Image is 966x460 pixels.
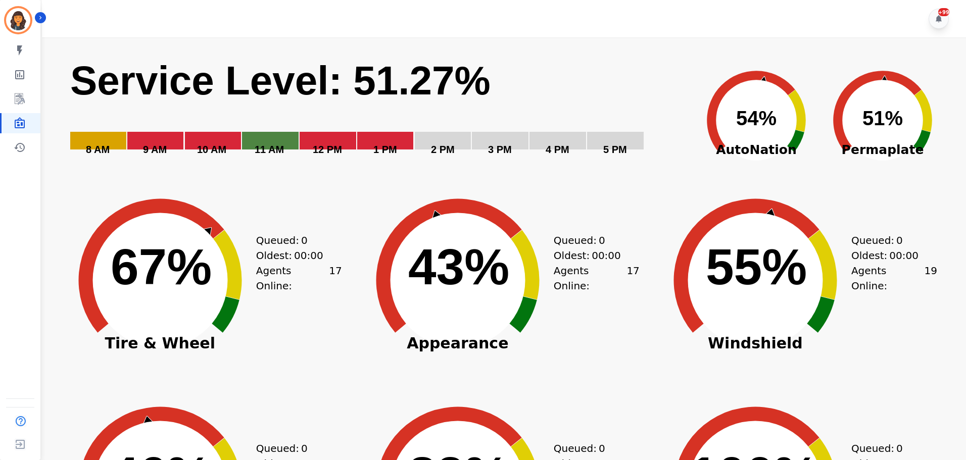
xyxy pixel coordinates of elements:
[599,441,605,456] span: 0
[554,248,630,263] div: Oldest:
[626,263,639,293] span: 17
[896,441,903,456] span: 0
[592,248,621,263] span: 00:00
[554,233,630,248] div: Queued:
[301,441,308,456] span: 0
[6,8,30,32] img: Bordered avatar
[488,144,512,155] text: 3 PM
[373,144,397,155] text: 1 PM
[889,248,919,263] span: 00:00
[329,263,342,293] span: 17
[603,144,627,155] text: 5 PM
[851,263,937,293] div: Agents Online:
[896,233,903,248] span: 0
[70,58,491,103] text: Service Level: 51.27%
[693,140,819,160] span: AutoNation
[313,144,342,155] text: 12 PM
[736,107,777,129] text: 54%
[924,263,937,293] span: 19
[851,233,927,248] div: Queued:
[301,233,308,248] span: 0
[69,56,691,170] svg: Service Level: 0%
[431,144,455,155] text: 2 PM
[256,441,332,456] div: Queued:
[554,263,640,293] div: Agents Online:
[197,144,226,155] text: 10 AM
[256,263,342,293] div: Agents Online:
[546,144,569,155] text: 4 PM
[862,107,903,129] text: 51%
[654,338,856,348] span: Windshield
[408,238,509,295] text: 43%
[256,233,332,248] div: Queued:
[143,144,167,155] text: 9 AM
[59,338,261,348] span: Tire & Wheel
[851,248,927,263] div: Oldest:
[86,144,110,155] text: 8 AM
[255,144,284,155] text: 11 AM
[294,248,323,263] span: 00:00
[599,233,605,248] span: 0
[554,441,630,456] div: Queued:
[256,248,332,263] div: Oldest:
[819,140,946,160] span: Permaplate
[851,441,927,456] div: Queued:
[357,338,559,348] span: Appearance
[938,8,949,16] div: +99
[111,238,212,295] text: 67%
[706,238,807,295] text: 55%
